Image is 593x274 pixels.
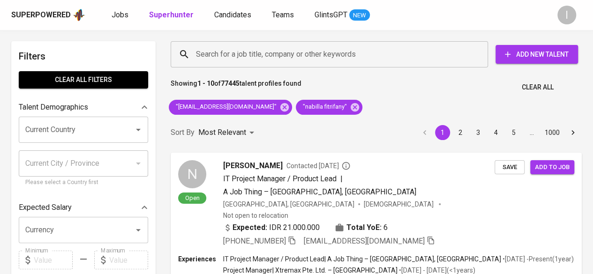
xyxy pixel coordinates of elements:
[340,173,343,185] span: |
[178,160,206,188] div: N
[73,8,85,22] img: app logo
[488,125,503,140] button: Go to page 4
[169,100,292,115] div: "[EMAIL_ADDRESS][DOMAIN_NAME]"
[171,127,195,138] p: Sort By
[542,125,563,140] button: Go to page 1000
[296,103,353,111] span: "nabilla fitrifany"
[503,49,570,60] span: Add New Talent
[214,10,251,19] span: Candidates
[198,124,257,141] div: Most Relevant
[197,80,214,87] b: 1 - 10
[501,254,574,264] p: • [DATE] - Present ( 1 year )
[304,237,425,245] span: [EMAIL_ADDRESS][DOMAIN_NAME]
[416,125,582,140] nav: pagination navigation
[530,160,574,175] button: Add to job
[223,211,288,220] p: Not open to relocation
[383,222,388,233] span: 6
[109,251,148,269] input: Value
[233,222,267,233] b: Expected:
[112,9,130,21] a: Jobs
[112,10,128,19] span: Jobs
[296,100,362,115] div: "nabilla fitrifany"
[315,10,347,19] span: GlintsGPT
[19,71,148,89] button: Clear All filters
[149,10,194,19] b: Superhunter
[181,194,203,202] span: Open
[11,10,71,21] div: Superpowered
[26,74,141,86] span: Clear All filters
[272,10,294,19] span: Teams
[286,161,351,170] span: Contacted [DATE]
[522,81,554,93] span: Clear All
[495,45,578,64] button: Add New Talent
[169,103,282,111] span: "[EMAIL_ADDRESS][DOMAIN_NAME]"
[214,9,253,21] a: Candidates
[435,125,450,140] button: page 1
[565,125,580,140] button: Go to next page
[364,200,435,209] span: [DEMOGRAPHIC_DATA]
[499,162,520,173] span: Save
[453,125,468,140] button: Go to page 2
[518,79,557,96] button: Clear All
[25,178,142,187] p: Please select a Country first
[19,198,148,217] div: Expected Salary
[349,11,370,20] span: NEW
[524,128,539,137] div: …
[223,160,283,171] span: [PERSON_NAME]
[198,127,246,138] p: Most Relevant
[557,6,576,24] div: I
[19,102,88,113] p: Talent Demographics
[272,9,296,21] a: Teams
[19,98,148,117] div: Talent Demographics
[132,223,145,237] button: Open
[495,160,525,175] button: Save
[223,174,337,183] span: IT Project Manager / Product Lead
[341,161,351,170] svg: By Batam recruiter
[315,9,370,21] a: GlintsGPT NEW
[171,79,301,96] p: Showing of talent profiles found
[223,187,416,196] span: A Job Thing – [GEOGRAPHIC_DATA], [GEOGRAPHIC_DATA]
[223,237,286,245] span: [PHONE_NUMBER]
[223,254,501,264] p: IT Project Manager / Product Lead | A Job Thing – [GEOGRAPHIC_DATA], [GEOGRAPHIC_DATA]
[535,162,570,173] span: Add to job
[149,9,195,21] a: Superhunter
[11,8,85,22] a: Superpoweredapp logo
[178,254,223,264] p: Experiences
[506,125,521,140] button: Go to page 5
[19,49,148,64] h6: Filters
[346,222,382,233] b: Total YoE:
[223,200,354,209] div: [GEOGRAPHIC_DATA], [GEOGRAPHIC_DATA]
[19,202,72,213] p: Expected Salary
[471,125,486,140] button: Go to page 3
[221,80,240,87] b: 77445
[132,123,145,136] button: Open
[34,251,73,269] input: Value
[223,222,320,233] div: IDR 21.000.000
